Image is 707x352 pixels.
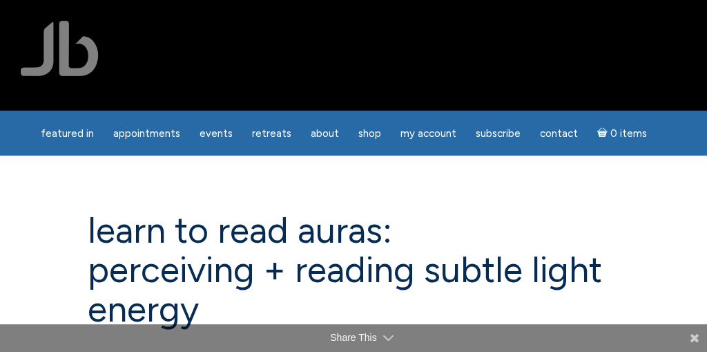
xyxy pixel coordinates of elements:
[88,211,619,330] h1: Learn to Read Auras: perceiving + reading subtle light energy
[350,120,389,147] a: Shop
[467,120,529,147] a: Subscribe
[105,120,188,147] a: Appointments
[610,129,647,139] span: 0 items
[244,120,300,147] a: Retreats
[113,127,180,140] span: Appointments
[392,120,465,147] a: My Account
[540,127,578,140] span: Contact
[400,127,456,140] span: My Account
[200,127,233,140] span: Events
[532,120,586,147] a: Contact
[191,120,241,147] a: Events
[358,127,381,140] span: Shop
[41,127,94,140] span: featured in
[302,120,347,147] a: About
[21,21,99,76] img: Jamie Butler. The Everyday Medium
[32,120,102,147] a: featured in
[311,127,339,140] span: About
[589,119,655,147] a: Cart0 items
[476,127,521,140] span: Subscribe
[252,127,291,140] span: Retreats
[597,127,610,140] i: Cart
